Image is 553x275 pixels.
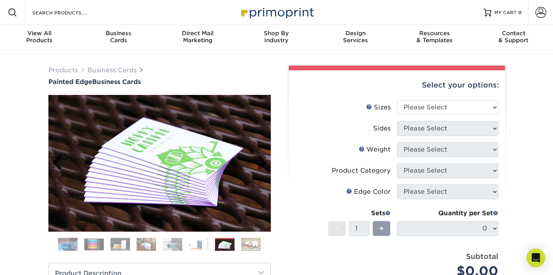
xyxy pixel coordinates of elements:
[48,78,271,86] a: Painted EdgeBusiness Cards
[379,223,384,234] span: +
[158,25,237,50] a: Direct MailMarketing
[48,66,78,74] a: Products
[79,25,158,50] a: BusinessCards
[163,237,182,251] img: Business Cards 05
[48,78,92,86] span: Painted Edge
[137,237,156,251] img: Business Cards 04
[328,209,391,218] div: Sets
[87,66,137,74] a: Business Cards
[373,124,391,133] div: Sides
[48,86,271,240] img: Painted Edge 07
[316,25,395,50] a: DesignServices
[332,166,391,175] div: Product Category
[397,209,498,218] div: Quantity per Set
[58,235,78,254] img: Business Cards 01
[237,25,316,50] a: Shop ByIndustry
[366,103,391,112] div: Sizes
[295,70,499,100] div: Select your options:
[316,30,395,37] span: Design
[395,25,474,50] a: Resources& Templates
[32,8,108,17] input: SEARCH PRODUCTS.....
[518,10,522,15] span: 0
[241,237,261,251] img: Business Cards 08
[110,237,130,251] img: Business Cards 03
[335,223,339,234] span: -
[79,30,158,37] span: Business
[215,238,235,252] img: Business Cards 07
[84,238,104,250] img: Business Cards 02
[526,248,545,267] div: Open Intercom Messenger
[237,30,316,37] span: Shop By
[158,30,237,37] span: Direct Mail
[237,30,316,44] div: Industry
[474,25,553,50] a: Contact& Support
[2,251,66,272] iframe: Google Customer Reviews
[79,30,158,44] div: Cards
[189,237,208,251] img: Business Cards 06
[395,30,474,37] span: Resources
[474,30,553,37] span: Contact
[238,4,316,21] img: Primoprint
[48,78,271,86] h1: Business Cards
[474,30,553,44] div: & Support
[395,30,474,44] div: & Templates
[346,187,391,196] div: Edge Color
[494,9,517,16] span: MY CART
[316,30,395,44] div: Services
[359,145,391,154] div: Weight
[466,252,498,261] strong: Subtotal
[158,30,237,44] div: Marketing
